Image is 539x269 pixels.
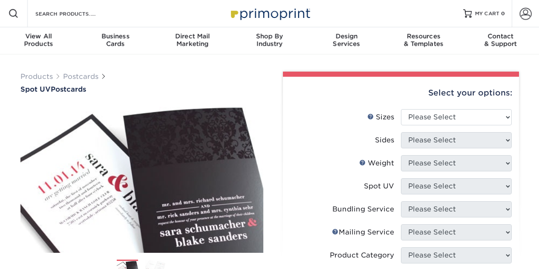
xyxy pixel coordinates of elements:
[385,32,462,48] div: & Templates
[308,32,385,48] div: Services
[375,135,394,145] div: Sides
[462,32,539,48] div: & Support
[77,32,154,48] div: Cards
[385,32,462,40] span: Resources
[20,72,53,81] a: Products
[231,32,308,40] span: Shop By
[330,250,394,260] div: Product Category
[364,181,394,191] div: Spot UV
[501,11,505,17] span: 0
[20,85,263,93] a: Spot UVPostcards
[77,27,154,55] a: BusinessCards
[231,32,308,48] div: Industry
[332,227,394,237] div: Mailing Service
[20,94,263,262] img: Spot UV 01
[308,32,385,40] span: Design
[290,77,512,109] div: Select your options:
[359,158,394,168] div: Weight
[35,9,118,19] input: SEARCH PRODUCTS.....
[20,85,263,93] h1: Postcards
[462,32,539,40] span: Contact
[63,72,98,81] a: Postcards
[154,32,231,48] div: Marketing
[227,4,312,23] img: Primoprint
[367,112,394,122] div: Sizes
[154,32,231,40] span: Direct Mail
[332,204,394,214] div: Bundling Service
[462,27,539,55] a: Contact& Support
[231,27,308,55] a: Shop ByIndustry
[20,85,51,93] span: Spot UV
[154,27,231,55] a: Direct MailMarketing
[475,10,499,17] span: MY CART
[77,32,154,40] span: Business
[308,27,385,55] a: DesignServices
[385,27,462,55] a: Resources& Templates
